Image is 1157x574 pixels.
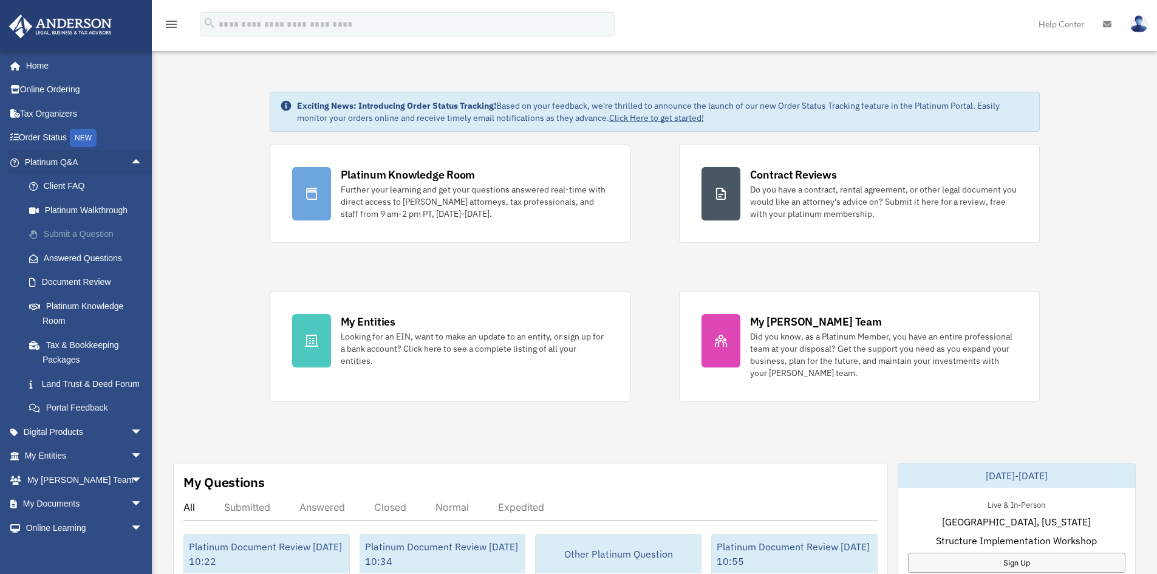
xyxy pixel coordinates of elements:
[978,497,1055,510] div: Live & In-Person
[9,101,161,126] a: Tax Organizers
[17,174,161,199] a: Client FAQ
[679,292,1040,401] a: My [PERSON_NAME] Team Did you know, as a Platinum Member, you have an entire professional team at...
[908,553,1125,573] a: Sign Up
[750,314,882,329] div: My [PERSON_NAME] Team
[750,330,1017,379] div: Did you know, as a Platinum Member, you have an entire professional team at your disposal? Get th...
[164,21,179,32] a: menu
[17,333,161,372] a: Tax & Bookkeeping Packages
[184,535,349,573] div: Platinum Document Review [DATE] 10:22
[9,53,155,78] a: Home
[609,112,704,123] a: Click Here to get started!
[183,473,265,491] div: My Questions
[750,183,1017,220] div: Do you have a contract, rental agreement, or other legal document you would like an attorney's ad...
[17,294,161,333] a: Platinum Knowledge Room
[270,292,630,401] a: My Entities Looking for an EIN, want to make an update to an entity, or sign up for a bank accoun...
[203,16,216,30] i: search
[9,420,161,444] a: Digital Productsarrow_drop_down
[341,330,608,367] div: Looking for an EIN, want to make an update to an entity, or sign up for a bank account? Click her...
[9,78,161,102] a: Online Ordering
[898,463,1135,488] div: [DATE]-[DATE]
[435,501,469,513] div: Normal
[9,468,161,492] a: My [PERSON_NAME] Teamarrow_drop_down
[17,372,161,396] a: Land Trust & Deed Forum
[131,468,155,493] span: arrow_drop_down
[17,198,161,222] a: Platinum Walkthrough
[9,150,161,174] a: Platinum Q&Aarrow_drop_up
[164,17,179,32] i: menu
[297,100,496,111] strong: Exciting News: Introducing Order Status Tracking!
[936,533,1097,548] span: Structure Implementation Workshop
[17,222,161,247] a: Submit a Question
[942,514,1091,529] span: [GEOGRAPHIC_DATA], [US_STATE]
[1130,15,1148,33] img: User Pic
[9,126,161,151] a: Order StatusNEW
[224,501,270,513] div: Submitted
[341,314,395,329] div: My Entities
[131,492,155,517] span: arrow_drop_down
[5,15,115,38] img: Anderson Advisors Platinum Portal
[70,129,97,147] div: NEW
[374,501,406,513] div: Closed
[9,516,161,540] a: Online Learningarrow_drop_down
[131,420,155,445] span: arrow_drop_down
[498,501,544,513] div: Expedited
[17,270,161,295] a: Document Review
[712,535,877,573] div: Platinum Document Review [DATE] 10:55
[9,444,161,468] a: My Entitiesarrow_drop_down
[131,150,155,175] span: arrow_drop_up
[17,246,161,270] a: Answered Questions
[536,535,701,573] div: Other Platinum Question
[183,501,195,513] div: All
[679,145,1040,243] a: Contract Reviews Do you have a contract, rental agreement, or other legal document you would like...
[131,516,155,541] span: arrow_drop_down
[360,535,525,573] div: Platinum Document Review [DATE] 10:34
[341,167,476,182] div: Platinum Knowledge Room
[299,501,345,513] div: Answered
[270,145,630,243] a: Platinum Knowledge Room Further your learning and get your questions answered real-time with dire...
[750,167,837,182] div: Contract Reviews
[17,396,161,420] a: Portal Feedback
[131,444,155,469] span: arrow_drop_down
[341,183,608,220] div: Further your learning and get your questions answered real-time with direct access to [PERSON_NAM...
[297,100,1029,124] div: Based on your feedback, we're thrilled to announce the launch of our new Order Status Tracking fe...
[9,492,161,516] a: My Documentsarrow_drop_down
